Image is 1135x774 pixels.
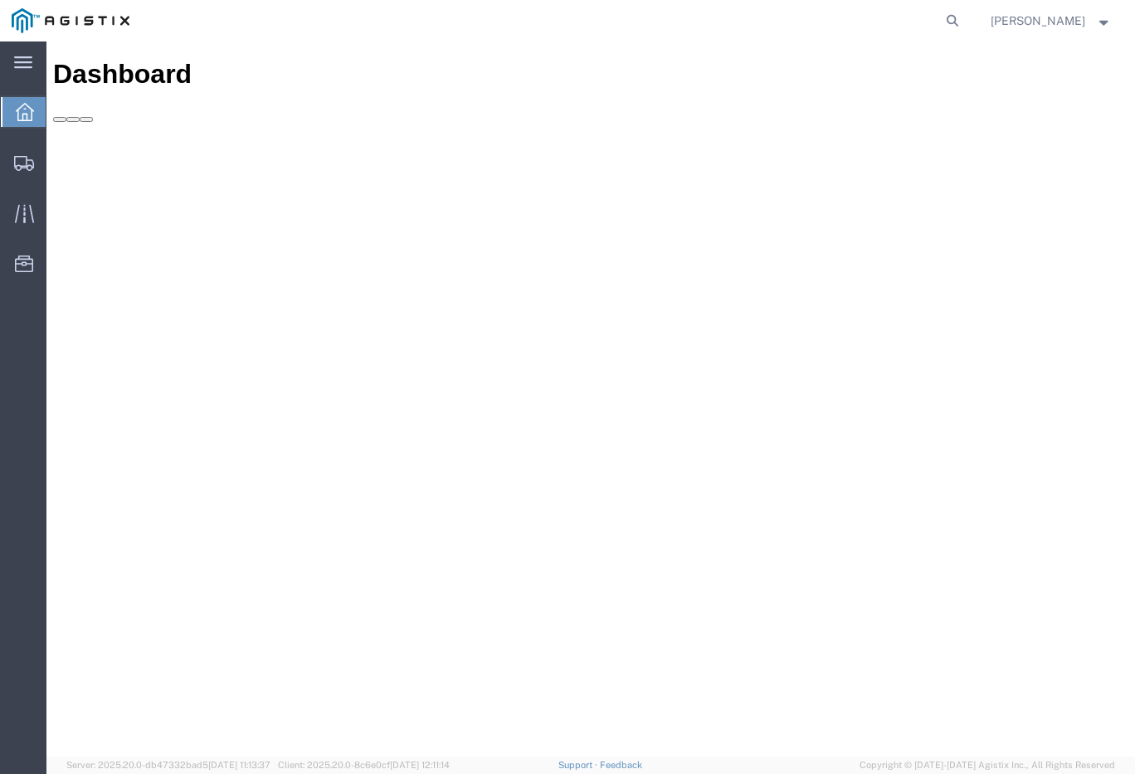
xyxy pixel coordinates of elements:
span: Client: 2025.20.0-8c6e0cf [278,760,450,770]
span: Server: 2025.20.0-db47332bad5 [66,760,270,770]
a: Feedback [600,760,642,770]
iframe: FS Legacy Container [46,41,1135,757]
a: Support [558,760,600,770]
span: Copyright © [DATE]-[DATE] Agistix Inc., All Rights Reserved [860,758,1115,772]
span: [DATE] 12:11:14 [390,760,450,770]
span: [DATE] 11:13:37 [208,760,270,770]
img: logo [12,8,129,33]
span: Mustafa Sheriff [991,12,1085,30]
button: [PERSON_NAME] [990,11,1113,31]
